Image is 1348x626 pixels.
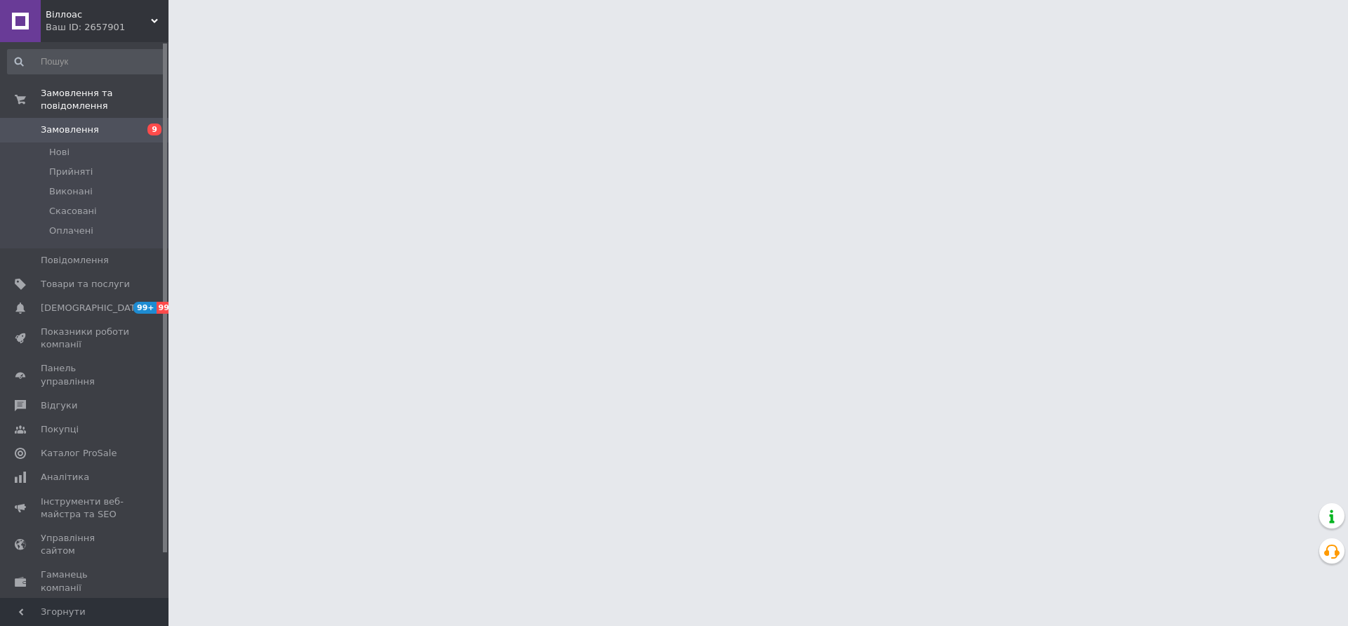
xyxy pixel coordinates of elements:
span: Виконані [49,185,93,198]
span: Інструменти веб-майстра та SEO [41,495,130,521]
span: Замовлення та повідомлення [41,87,168,112]
span: 9 [147,124,161,135]
span: 99+ [157,302,180,314]
span: Аналітика [41,471,89,484]
span: Скасовані [49,205,97,218]
span: Віллоас [46,8,151,21]
span: Товари та послуги [41,278,130,291]
span: Гаманець компанії [41,568,130,594]
span: Оплачені [49,225,93,237]
span: Прийняті [49,166,93,178]
input: Пошук [7,49,166,74]
div: Ваш ID: 2657901 [46,21,168,34]
span: Показники роботи компанії [41,326,130,351]
span: [DEMOGRAPHIC_DATA] [41,302,145,314]
span: Повідомлення [41,254,109,267]
span: Панель управління [41,362,130,387]
span: 99+ [133,302,157,314]
span: Замовлення [41,124,99,136]
span: Відгуки [41,399,77,412]
span: Каталог ProSale [41,447,117,460]
span: Нові [49,146,70,159]
span: Покупці [41,423,79,436]
span: Управління сайтом [41,532,130,557]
